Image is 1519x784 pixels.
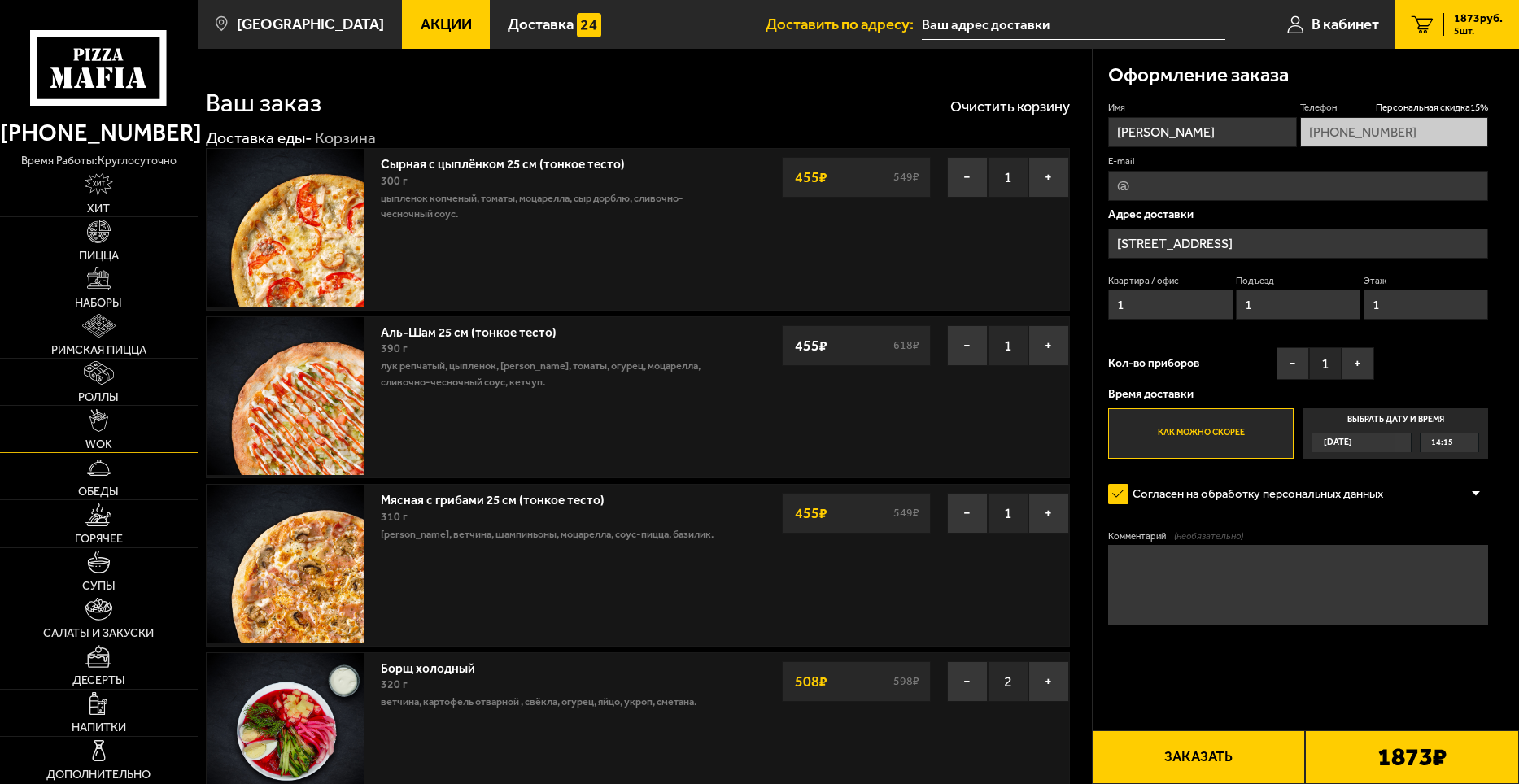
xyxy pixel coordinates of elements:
span: 1 [1309,347,1342,380]
button: − [947,325,988,366]
span: 5 шт. [1454,26,1503,36]
span: 1 [988,493,1028,534]
s: 549 ₽ [891,507,922,519]
span: Римская пицца [51,344,146,355]
div: Корзина [315,128,376,148]
span: [DATE] [1324,433,1352,451]
b: 1873 ₽ [1377,744,1447,769]
span: 320 г [381,677,408,691]
a: Аль-Шам 25 см (тонкое тесто) [381,320,572,340]
span: Горячее [75,533,123,544]
label: Как можно скорее [1108,408,1294,459]
span: [GEOGRAPHIC_DATA] [237,17,384,33]
span: Обеды [78,486,119,497]
input: Ваш адрес доставки [922,10,1225,40]
button: Заказать [1092,730,1306,784]
label: Согласен на обработку персональных данных [1108,478,1399,510]
input: +7 ( [1300,117,1488,147]
span: 1873 руб. [1454,13,1503,24]
s: 549 ₽ [891,172,922,183]
p: [PERSON_NAME], ветчина, шампиньоны, моцарелла, соус-пицца, базилик. [381,526,732,542]
input: @ [1108,171,1488,201]
span: 2 [988,661,1028,702]
p: ветчина, картофель отварной , свёкла, огурец, яйцо, укроп, сметана. [381,694,732,709]
button: − [1277,347,1309,380]
p: цыпленок копченый, томаты, моцарелла, сыр дорблю, сливочно-чесночный соус. [381,190,732,222]
span: Салаты и закуски [43,627,154,638]
a: Борщ холодный [381,656,491,676]
button: + [1342,347,1374,380]
span: Доставить по адресу: [766,17,922,33]
span: Кол-во приборов [1108,358,1199,369]
button: + [1028,157,1069,198]
span: Десерты [72,674,125,686]
input: Имя [1108,117,1296,147]
strong: 455 ₽ [791,162,832,193]
span: В кабинет [1312,17,1379,33]
p: лук репчатый, цыпленок, [PERSON_NAME], томаты, огурец, моцарелла, сливочно-чесночный соус, кетчуп. [381,358,732,390]
label: Телефон [1300,101,1488,114]
span: Хит [87,203,110,214]
span: 390 г [381,342,408,355]
label: Выбрать дату и время [1303,408,1489,459]
button: + [1028,325,1069,366]
button: Очистить корзину [950,99,1070,114]
label: Имя [1108,101,1296,114]
button: − [947,493,988,534]
span: Доставка [508,17,574,33]
a: Сырная с цыплёнком 25 см (тонкое тесто) [381,151,640,172]
span: 14:15 [1431,433,1453,451]
span: 1 [988,325,1028,366]
span: Напитки [72,721,126,733]
label: Квартира / офис [1108,274,1233,287]
span: 300 г [381,174,408,188]
a: Мясная с грибами 25 см (тонкое тесто) [381,487,620,507]
label: Комментарий [1108,529,1488,542]
strong: 508 ₽ [791,666,832,697]
strong: 455 ₽ [791,498,832,529]
p: Адрес доставки [1108,208,1488,220]
span: Дополнительно [46,769,151,780]
strong: 455 ₽ [791,330,832,361]
span: 310 г [381,510,408,524]
button: − [947,157,988,198]
span: (необязательно) [1174,529,1243,542]
h3: Оформление заказа [1108,65,1289,85]
span: 1 [988,157,1028,198]
p: Время доставки [1108,388,1488,400]
label: Подъезд [1236,274,1360,287]
button: − [947,661,988,702]
button: + [1028,493,1069,534]
span: Роллы [78,391,119,403]
label: Этаж [1364,274,1488,287]
span: Наборы [75,297,122,308]
label: E-mail [1108,155,1488,168]
span: Товарищеский проспект, 22к1 [922,10,1225,40]
h1: Ваш заказ [206,90,321,115]
a: Доставка еды- [206,128,312,147]
button: + [1028,661,1069,702]
span: Пицца [79,250,119,261]
span: Супы [82,580,116,591]
img: 15daf4d41897b9f0e9f617042186c801.svg [577,13,600,37]
span: Персональная скидка 15 % [1376,101,1488,114]
s: 598 ₽ [891,676,922,687]
span: Акции [421,17,472,33]
span: WOK [85,438,112,450]
s: 618 ₽ [891,340,922,351]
